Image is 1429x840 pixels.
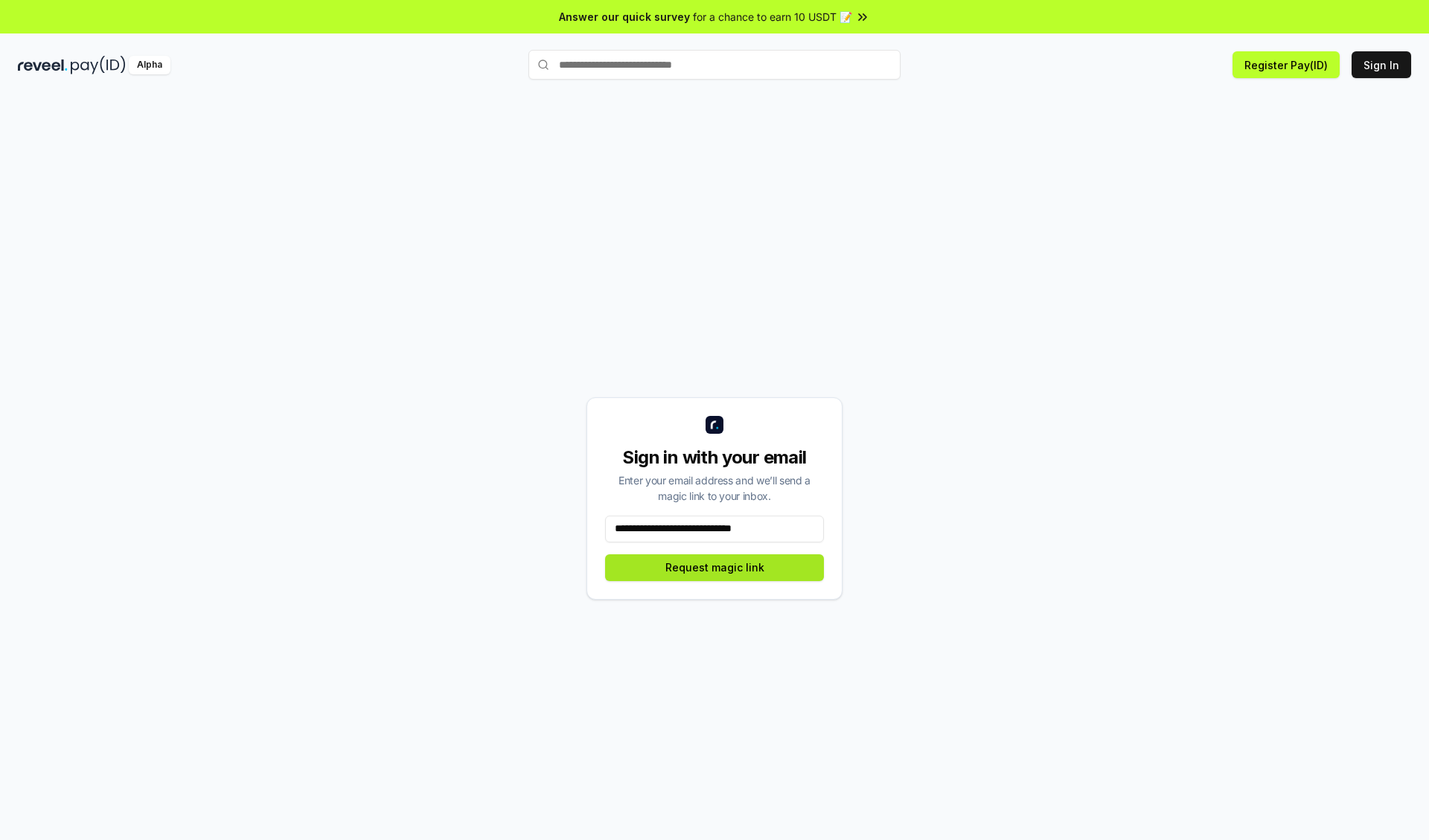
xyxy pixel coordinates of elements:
span: for a chance to earn 10 USDT 📝 [693,9,852,25]
button: Register Pay(ID) [1233,51,1340,78]
button: Sign In [1352,51,1411,78]
div: Sign in with your email [605,446,824,469]
img: reveel_dark [18,56,68,74]
span: Answer our quick survey [559,9,690,25]
div: Alpha [129,56,170,74]
img: logo_small [706,416,723,434]
img: pay_id [71,56,126,74]
button: Request magic link [605,554,824,581]
div: Enter your email address and we’ll send a magic link to your inbox. [605,472,824,504]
